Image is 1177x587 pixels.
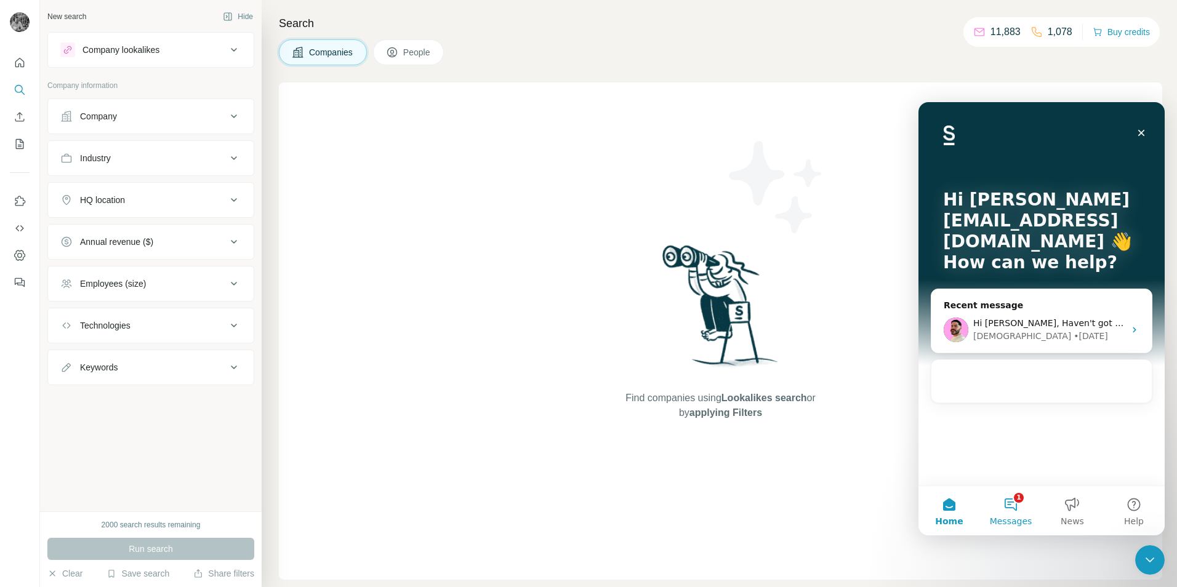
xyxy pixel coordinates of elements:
[1048,25,1072,39] p: 1,078
[212,20,234,42] div: Close
[918,102,1165,535] iframe: Intercom live chat
[48,185,254,215] button: HQ location
[48,353,254,382] button: Keywords
[309,46,354,58] span: Companies
[47,567,82,580] button: Clear
[721,132,832,242] img: Surfe Illustration - Stars
[1135,545,1165,575] iframe: Intercom live chat
[47,11,86,22] div: New search
[279,15,1162,32] h4: Search
[10,133,30,155] button: My lists
[106,567,169,580] button: Save search
[48,311,254,340] button: Technologies
[48,102,254,131] button: Company
[155,228,190,241] div: • [DATE]
[80,152,111,164] div: Industry
[55,228,153,241] div: [DEMOGRAPHIC_DATA]
[721,393,807,403] span: Lookalikes search
[10,12,30,32] img: Avatar
[10,271,30,293] button: Feedback
[62,384,123,433] button: Messages
[123,384,185,433] button: News
[48,143,254,173] button: Industry
[80,361,118,373] div: Keywords
[1093,23,1150,41] button: Buy credits
[55,216,858,226] span: Hi [PERSON_NAME], Haven't got an update just yet, still waiting for the team to confirm who are i...
[71,415,114,423] span: Messages
[80,236,153,248] div: Annual revenue ($)
[193,567,254,580] button: Share filters
[10,190,30,212] button: Use Surfe on LinkedIn
[17,415,44,423] span: Home
[10,217,30,239] button: Use Surfe API
[990,25,1021,39] p: 11,883
[10,79,30,101] button: Search
[102,519,201,530] div: 2000 search results remaining
[185,384,246,433] button: Help
[403,46,432,58] span: People
[47,80,254,91] p: Company information
[214,7,262,26] button: Hide
[48,35,254,65] button: Company lookalikes
[10,244,30,266] button: Dashboard
[142,415,166,423] span: News
[82,44,159,56] div: Company lookalikes
[80,110,117,122] div: Company
[206,415,225,423] span: Help
[80,319,131,332] div: Technologies
[80,278,146,290] div: Employees (size)
[10,106,30,128] button: Enrich CSV
[80,194,125,206] div: HQ location
[657,242,785,379] img: Surfe Illustration - Woman searching with binoculars
[48,269,254,298] button: Employees (size)
[622,391,819,420] span: Find companies using or by
[10,52,30,74] button: Quick start
[48,227,254,257] button: Annual revenue ($)
[689,407,762,418] span: applying Filters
